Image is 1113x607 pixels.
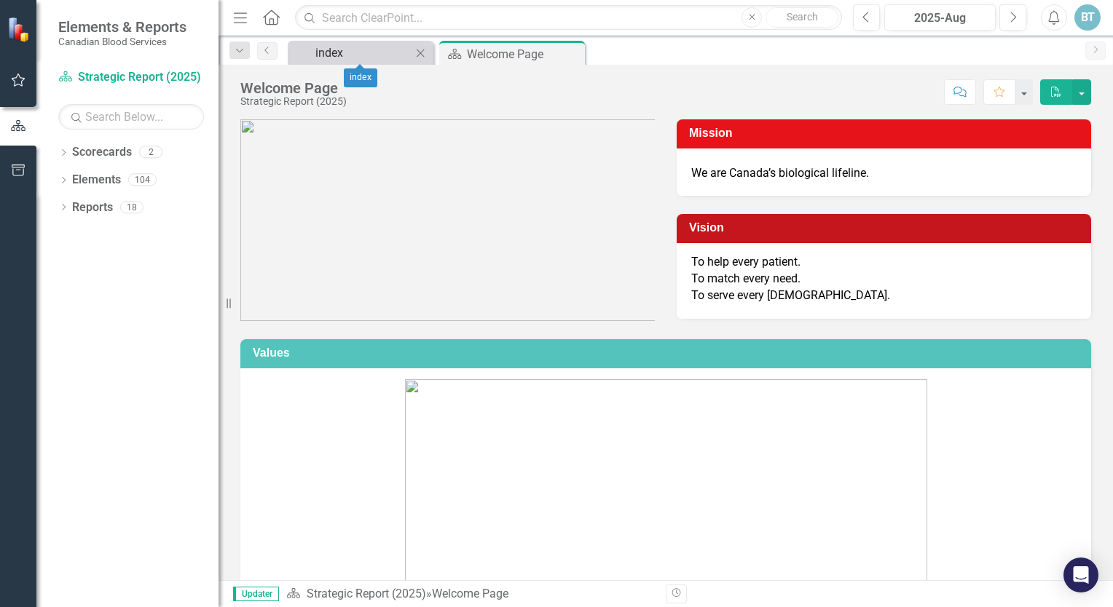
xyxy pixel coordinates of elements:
[139,146,162,159] div: 2
[72,199,113,216] a: Reports
[253,346,1084,360] h3: Values
[240,96,347,107] div: Strategic Report (2025)
[291,44,412,62] a: index
[889,9,991,27] div: 2025-Aug
[432,587,508,600] div: Welcome Page
[72,172,121,189] a: Elements
[689,221,1084,234] h3: Vision
[884,4,996,31] button: 2025-Aug
[120,201,143,213] div: 18
[307,587,426,600] a: Strategic Report (2025)
[58,69,204,86] a: Strategic Report (2025)
[58,36,186,47] small: Canadian Blood Services
[6,15,34,43] img: ClearPoint Strategy
[1063,558,1098,592] div: Open Intercom Messenger
[58,104,204,130] input: Search Below...
[240,119,655,321] img: CBS_logo_descriptions%20v2.png
[787,11,818,23] span: Search
[295,5,842,31] input: Search ClearPoint...
[72,144,132,161] a: Scorecards
[467,45,581,63] div: Welcome Page
[691,254,1077,304] p: To help every patient. To match every need. To serve every [DEMOGRAPHIC_DATA].
[240,80,347,96] div: Welcome Page
[58,18,186,36] span: Elements & Reports
[691,166,869,180] span: We are Canada’s biological lifeline.
[286,586,655,603] div: »
[344,68,377,87] div: index
[128,174,157,186] div: 104
[766,7,838,28] button: Search
[689,127,1084,140] h3: Mission
[233,587,279,601] span: Updater
[315,44,412,62] div: index
[1074,4,1101,31] button: BT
